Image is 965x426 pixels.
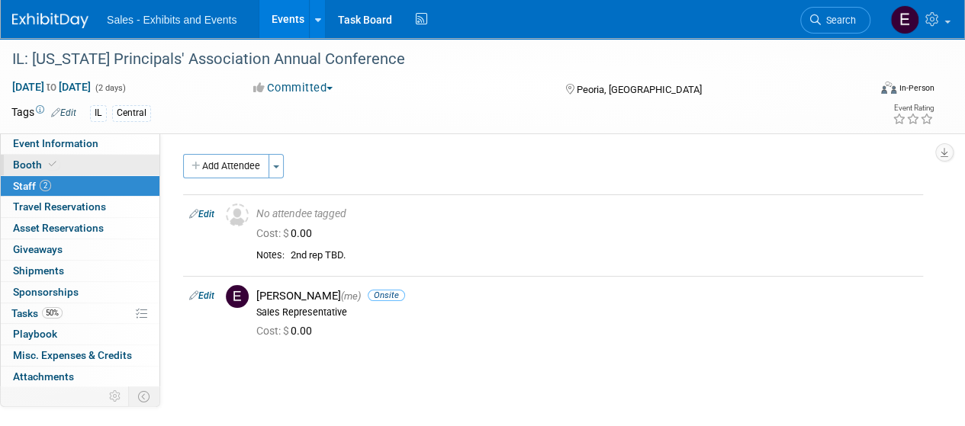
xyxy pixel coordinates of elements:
[40,180,51,191] span: 2
[1,239,159,260] a: Giveaways
[13,159,60,171] span: Booth
[1,282,159,303] a: Sponsorships
[13,349,132,361] span: Misc. Expenses & Credits
[102,386,129,406] td: Personalize Event Tab Strip
[107,14,236,26] span: Sales - Exhibits and Events
[12,13,88,28] img: ExhibitDay
[1,133,159,154] a: Event Information
[13,200,106,213] span: Travel Reservations
[112,105,151,121] div: Central
[1,345,159,366] a: Misc. Expenses & Credits
[44,81,59,93] span: to
[1,218,159,239] a: Asset Reservations
[1,261,159,281] a: Shipments
[1,197,159,217] a: Travel Reservations
[368,290,405,301] span: Onsite
[183,154,269,178] button: Add Attendee
[49,160,56,168] i: Booth reservation complete
[189,209,214,219] a: Edit
[13,328,57,340] span: Playbook
[189,290,214,301] a: Edit
[7,46,856,73] div: IL: [US_STATE] Principals' Association Annual Conference
[890,5,919,34] img: Eileen Townsend
[256,249,285,261] div: Notes:
[893,104,934,112] div: Event Rating
[291,249,917,262] div: 2nd rep TBD.
[256,325,318,337] span: 0.00
[256,227,318,239] span: 0.00
[129,386,160,406] td: Toggle Event Tabs
[1,176,159,197] a: Staff2
[13,243,63,255] span: Giveaways
[1,367,159,387] a: Attachments
[1,303,159,324] a: Tasks50%
[226,203,249,226] img: Unassigned-User-Icon.png
[94,83,126,93] span: (2 days)
[13,264,64,277] span: Shipments
[11,80,92,94] span: [DATE] [DATE]
[13,180,51,192] span: Staff
[821,14,856,26] span: Search
[800,7,870,34] a: Search
[899,82,934,94] div: In-Person
[13,137,98,149] span: Event Information
[90,105,107,121] div: IL
[248,80,339,96] button: Committed
[576,84,701,95] span: Peoria, [GEOGRAPHIC_DATA]
[256,207,917,221] div: No attendee tagged
[226,285,249,308] img: E.jpg
[881,82,896,94] img: Format-Inperson.png
[13,286,79,298] span: Sponsorships
[11,307,63,319] span: Tasks
[256,325,291,337] span: Cost: $
[341,290,361,302] span: (me)
[256,227,291,239] span: Cost: $
[256,306,917,319] div: Sales Representative
[1,324,159,344] a: Playbook
[11,104,76,122] td: Tags
[51,107,76,118] a: Edit
[1,155,159,175] a: Booth
[13,222,104,234] span: Asset Reservations
[256,289,917,303] div: [PERSON_NAME]
[799,79,934,102] div: Event Format
[13,370,74,383] span: Attachments
[42,307,63,319] span: 50%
